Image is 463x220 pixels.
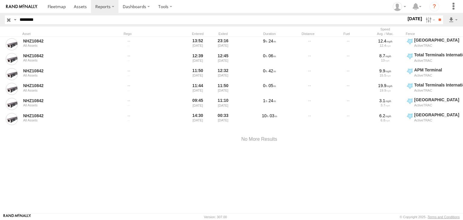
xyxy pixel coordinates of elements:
[23,103,106,107] div: All Assets
[212,32,235,36] div: Exited
[368,38,402,44] div: 12.4
[212,97,235,111] div: 11:10 [DATE]
[391,2,408,11] div: Zulema McIntosch
[212,37,235,51] div: 23:16 [DATE]
[269,68,276,73] span: 42
[186,52,209,66] div: 12:39 [DATE]
[186,82,209,96] div: 11:44 [DATE]
[23,83,106,88] a: NHZ10842
[204,215,227,219] div: Version: 307.00
[400,215,460,219] div: © Copyright 2025 -
[186,37,209,51] div: 13:52 [DATE]
[368,113,402,118] div: 6.2
[186,112,209,126] div: 14:30 [DATE]
[186,32,209,36] div: Entered
[23,89,106,92] div: All Assets
[23,113,106,118] a: NHZ10842
[212,82,235,96] div: 11:50 [DATE]
[406,15,423,22] label: [DATE]
[23,58,106,62] div: All Assets
[368,98,402,103] div: 3.1
[368,89,402,92] div: 19.9
[3,214,31,220] a: Visit our Website
[368,74,402,77] div: 15.5
[263,39,267,43] span: 9
[368,68,402,74] div: 9.9
[263,68,267,73] span: 0
[23,68,106,74] a: NHZ10842
[262,113,269,118] span: 10
[423,15,436,24] label: Search Filter Options
[269,39,276,43] span: 24
[269,83,276,88] span: 05
[368,53,402,58] div: 8.7
[23,118,106,122] div: All Assets
[368,118,402,122] div: 6.8
[212,112,235,126] div: 00:33 [DATE]
[13,15,17,24] label: Search Query
[430,2,439,11] i: ?
[186,67,209,81] div: 11:50 [DATE]
[368,58,402,62] div: 13
[6,5,37,9] img: rand-logo.svg
[212,67,235,81] div: 12:32 [DATE]
[186,97,209,111] div: 09:45 [DATE]
[251,32,288,36] div: Duration
[269,53,276,58] span: 06
[269,98,276,103] span: 24
[23,44,106,47] div: All Assets
[263,53,267,58] span: 0
[368,103,402,107] div: 3.7
[270,113,277,118] span: 03
[428,215,460,219] a: Terms and Conditions
[124,32,184,36] div: Rego
[290,32,326,36] div: Distance
[368,44,402,47] div: 12.4
[263,98,267,103] span: 1
[329,32,365,36] div: Fuel
[22,32,107,36] div: Asset
[23,74,106,77] div: All Assets
[23,98,106,103] a: NHZ10842
[23,53,106,58] a: NHZ10842
[23,38,106,44] a: NHZ10842
[368,83,402,88] div: 19.9
[448,15,458,24] label: Export results as...
[212,52,235,66] div: 12:45 [DATE]
[263,83,267,88] span: 0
